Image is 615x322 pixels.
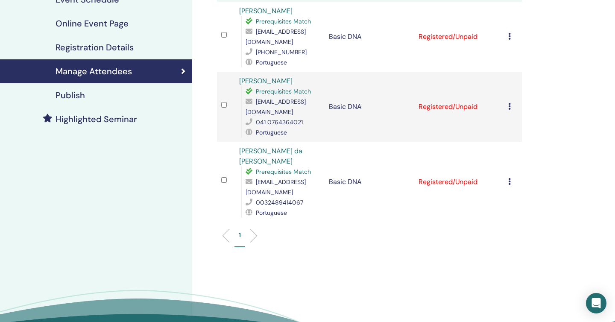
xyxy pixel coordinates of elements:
[56,42,134,53] h4: Registration Details
[256,88,311,95] span: Prerequisites Match
[325,72,414,142] td: Basic DNA
[325,142,414,222] td: Basic DNA
[256,168,311,176] span: Prerequisites Match
[56,18,129,29] h4: Online Event Page
[256,129,287,136] span: Portuguese
[239,146,302,166] a: [PERSON_NAME] da [PERSON_NAME]
[56,90,85,100] h4: Publish
[256,59,287,66] span: Portuguese
[246,178,306,196] span: [EMAIL_ADDRESS][DOMAIN_NAME]
[256,48,307,56] span: [PHONE_NUMBER]
[246,28,306,46] span: [EMAIL_ADDRESS][DOMAIN_NAME]
[325,2,414,72] td: Basic DNA
[239,76,293,85] a: [PERSON_NAME]
[56,114,137,124] h4: Highlighted Seminar
[256,209,287,217] span: Portuguese
[239,6,293,15] a: [PERSON_NAME]
[586,293,606,313] div: Open Intercom Messenger
[256,18,311,25] span: Prerequisites Match
[256,199,303,206] span: 0032489414067
[246,98,306,116] span: [EMAIL_ADDRESS][DOMAIN_NAME]
[239,231,241,240] p: 1
[256,118,303,126] span: 041 0764364021
[56,66,132,76] h4: Manage Attendees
